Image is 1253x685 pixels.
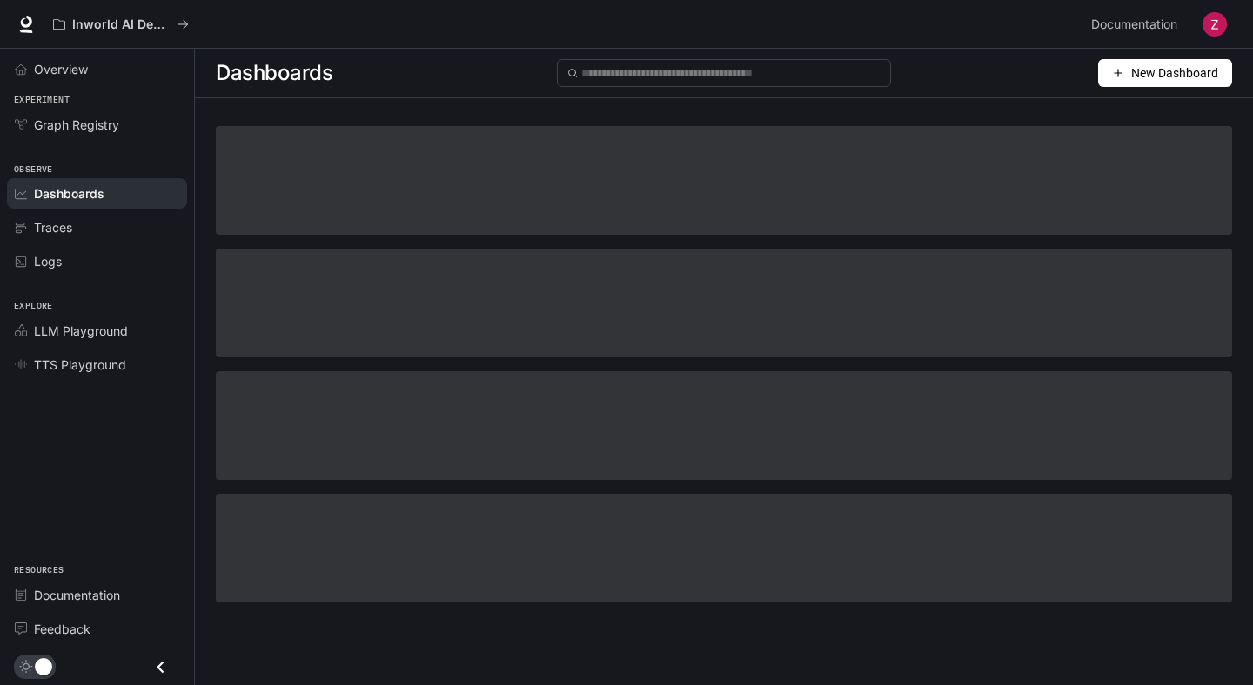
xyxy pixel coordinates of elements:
button: Close drawer [141,649,180,685]
span: Logs [34,252,62,270]
a: TTS Playground [7,349,187,380]
span: Graph Registry [34,116,119,134]
span: LLM Playground [34,322,128,340]
img: User avatar [1203,12,1227,37]
span: Dashboards [34,184,104,203]
a: Dashboards [7,178,187,209]
button: User avatar [1197,7,1232,42]
span: Traces [34,218,72,236]
span: TTS Playground [34,356,126,374]
span: New Dashboard [1131,63,1218,83]
span: Dashboards [216,56,332,90]
a: Feedback [7,614,187,644]
span: Documentation [1091,14,1177,36]
span: Documentation [34,586,120,604]
p: Inworld AI Demos [72,17,170,32]
span: Overview [34,60,88,78]
a: LLM Playground [7,316,187,346]
span: Dark mode toggle [35,656,52,675]
button: All workspaces [45,7,197,42]
span: Feedback [34,620,90,638]
a: Documentation [7,580,187,610]
a: Overview [7,54,187,84]
a: Graph Registry [7,110,187,140]
a: Documentation [1084,7,1190,42]
a: Logs [7,246,187,276]
button: New Dashboard [1098,59,1232,87]
a: Traces [7,212,187,243]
